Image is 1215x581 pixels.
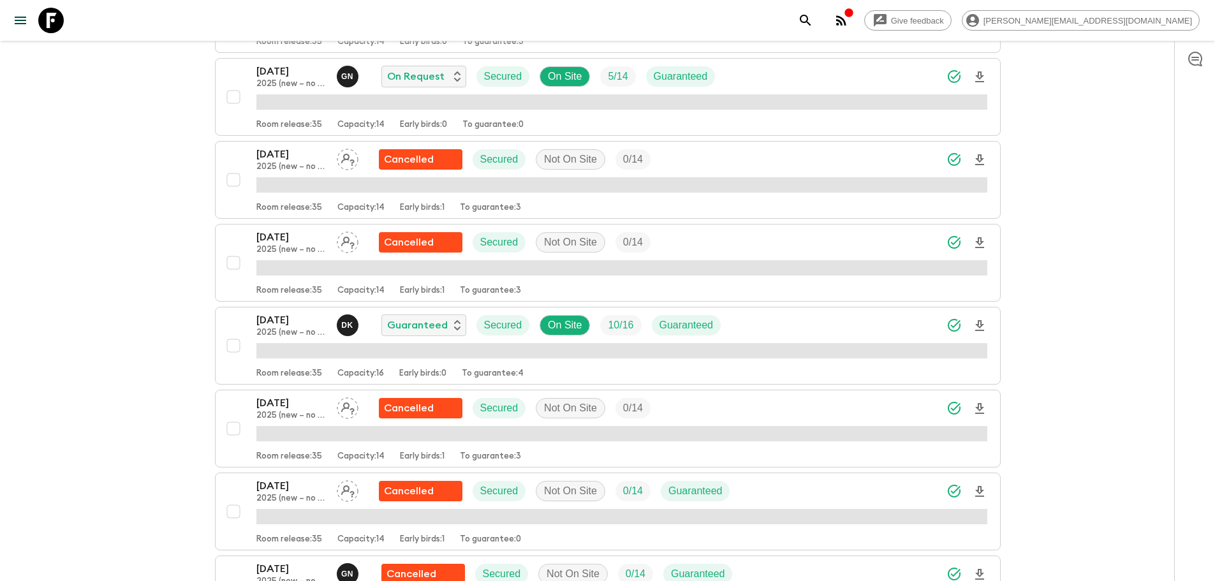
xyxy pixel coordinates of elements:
p: G N [341,569,353,579]
button: [DATE]2025 (new – no [DEMOGRAPHIC_DATA] stay)Assign pack leaderFlash Pack cancellationSecuredNot ... [215,390,1001,467]
div: Secured [473,481,526,501]
svg: Download Onboarding [972,152,987,168]
p: Capacity: 16 [337,369,384,379]
p: Capacity: 14 [337,534,385,545]
p: [DATE] [256,395,327,411]
button: [DATE]2025 (new – no [DEMOGRAPHIC_DATA] stay)Assign pack leaderFlash Pack cancellationSecuredNot ... [215,473,1001,550]
p: Early birds: 1 [400,534,445,545]
span: Assign pack leader [337,401,358,411]
div: On Site [540,66,590,87]
p: D K [341,320,353,330]
p: 2025 (new – no [DEMOGRAPHIC_DATA] stay) [256,494,327,504]
span: Assign pack leader [337,484,358,494]
p: 2025 (new – no [DEMOGRAPHIC_DATA] stay) [256,162,327,172]
a: Give feedback [864,10,952,31]
p: Room release: 35 [256,534,322,545]
p: To guarantee: 3 [460,452,521,462]
p: Secured [484,318,522,333]
p: Secured [480,483,519,499]
div: Not On Site [536,232,605,253]
p: Not On Site [544,235,597,250]
p: 0 / 14 [623,483,643,499]
div: Not On Site [536,481,605,501]
div: Not On Site [536,149,605,170]
p: Cancelled [384,235,434,250]
div: Not On Site [536,398,605,418]
p: [DATE] [256,313,327,328]
p: To guarantee: 3 [460,286,521,296]
p: 2025 (new – no [DEMOGRAPHIC_DATA] stay) [256,245,327,255]
p: 10 / 16 [608,318,633,333]
p: Capacity: 14 [337,120,385,130]
p: Guaranteed [659,318,714,333]
div: Trip Fill [615,149,651,170]
p: Cancelled [384,401,434,416]
p: On Site [548,69,582,84]
button: [DATE]2025 (new – no [DEMOGRAPHIC_DATA] stay)Damien KimGuaranteedSecuredOn SiteTrip FillGuarantee... [215,307,1001,385]
p: Room release: 35 [256,203,322,213]
p: Guaranteed [654,69,708,84]
button: search adventures [793,8,818,33]
div: Trip Fill [615,232,651,253]
div: Flash Pack cancellation [379,149,462,170]
div: Secured [473,149,526,170]
p: Guaranteed [668,483,723,499]
p: Capacity: 14 [337,452,385,462]
p: To guarantee: 3 [462,37,524,47]
div: Secured [473,398,526,418]
div: [PERSON_NAME][EMAIL_ADDRESS][DOMAIN_NAME] [962,10,1200,31]
p: Secured [480,152,519,167]
p: Room release: 35 [256,37,322,47]
button: DK [337,314,361,336]
div: Secured [476,66,530,87]
p: Secured [480,401,519,416]
p: Early birds: 0 [400,120,447,130]
p: 2025 (new – no [DEMOGRAPHIC_DATA] stay) [256,79,327,89]
p: [DATE] [256,230,327,245]
p: 2025 (new – no [DEMOGRAPHIC_DATA] stay) [256,328,327,338]
p: 0 / 14 [623,152,643,167]
span: [PERSON_NAME][EMAIL_ADDRESS][DOMAIN_NAME] [976,16,1199,26]
svg: Download Onboarding [972,484,987,499]
span: Genie Nam [337,567,361,577]
div: On Site [540,315,590,335]
button: [DATE]2025 (new – no [DEMOGRAPHIC_DATA] stay)Genie NamOn RequestSecuredOn SiteTrip FillGuaranteed... [215,58,1001,136]
span: Give feedback [884,16,951,26]
svg: Synced Successfully [946,318,962,333]
p: On Request [387,69,445,84]
p: Room release: 35 [256,369,322,379]
button: menu [8,8,33,33]
svg: Download Onboarding [972,318,987,334]
p: To guarantee: 3 [460,203,521,213]
p: Capacity: 14 [337,203,385,213]
span: Damien Kim [337,318,361,328]
p: Guaranteed [387,318,448,333]
span: Assign pack leader [337,152,358,163]
p: Not On Site [544,401,597,416]
p: 0 / 14 [623,235,643,250]
div: Secured [473,232,526,253]
p: Secured [480,235,519,250]
p: To guarantee: 0 [462,120,524,130]
div: Trip Fill [615,481,651,501]
p: To guarantee: 0 [460,534,521,545]
p: To guarantee: 4 [462,369,524,379]
button: [DATE]2025 (new – no [DEMOGRAPHIC_DATA] stay)Assign pack leaderFlash Pack cancellationSecuredNot ... [215,141,1001,219]
svg: Synced Successfully [946,69,962,84]
p: [DATE] [256,561,327,577]
p: G N [341,71,353,82]
div: Flash Pack cancellation [379,481,462,501]
svg: Synced Successfully [946,401,962,416]
p: Not On Site [544,483,597,499]
p: Secured [484,69,522,84]
p: Capacity: 14 [337,37,385,47]
div: Trip Fill [615,398,651,418]
button: GN [337,66,361,87]
svg: Download Onboarding [972,70,987,85]
p: Room release: 35 [256,452,322,462]
svg: Synced Successfully [946,152,962,167]
p: Early birds: 0 [400,37,447,47]
p: Room release: 35 [256,286,322,296]
div: Flash Pack cancellation [379,398,462,418]
p: Early birds: 1 [400,286,445,296]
